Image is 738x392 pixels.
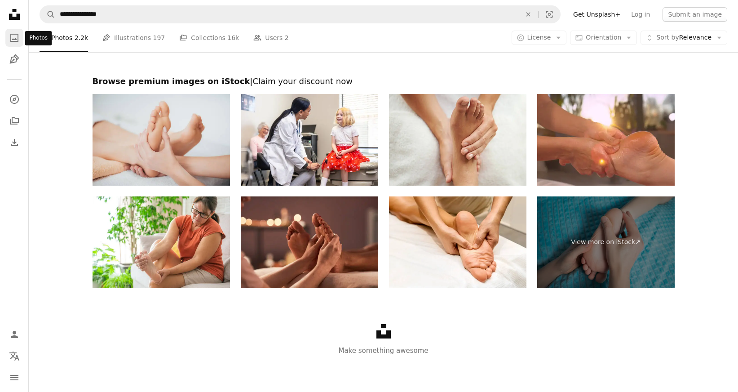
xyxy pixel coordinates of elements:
[586,34,621,41] span: Orientation
[539,6,560,23] button: Visual search
[389,196,526,288] img: Professional foot massage. Reflexologist applying pressure to foot with thumbs.
[641,31,727,45] button: Sort byRelevance
[389,94,526,186] img: The perfect pedicure
[5,29,23,47] a: Photos
[5,134,23,151] a: Download History
[5,50,23,68] a: Illustrations
[253,23,289,52] a: Users 2
[102,23,165,52] a: Illustrations 197
[568,7,626,22] a: Get Unsplash+
[241,94,378,186] img: Young girl at a pediatric doctor appointment with Grandma reflex check
[626,7,655,22] a: Log in
[5,347,23,365] button: Language
[40,5,561,23] form: Find visuals sitewide
[93,196,230,288] img: Woman sitting on sofa massaging her painful foot, suffering plantar fascitis
[527,34,551,41] span: License
[537,94,675,186] img: CLOSE UP: Sunrays shine through massaging hands while performing reflexotherapy
[250,76,353,86] span: | Claim your discount now
[153,33,165,43] span: 197
[518,6,538,23] button: Clear
[227,33,239,43] span: 16k
[5,112,23,130] a: Collections
[5,369,23,387] button: Menu
[570,31,637,45] button: Orientation
[93,76,675,87] h2: Browse premium images on iStock
[93,94,230,186] img: cropped view of masseur doing foot massage to adult woman in spa
[5,90,23,108] a: Explore
[285,33,289,43] span: 2
[5,5,23,25] a: Home — Unsplash
[656,34,679,41] span: Sort by
[179,23,239,52] a: Collections 16k
[241,196,378,288] img: Massaging Foot Pressure Points
[512,31,567,45] button: License
[5,325,23,343] a: Log in / Sign up
[537,196,675,288] a: View more on iStock↗
[40,6,55,23] button: Search Unsplash
[663,7,727,22] button: Submit an image
[656,33,711,42] span: Relevance
[29,345,738,356] p: Make something awesome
